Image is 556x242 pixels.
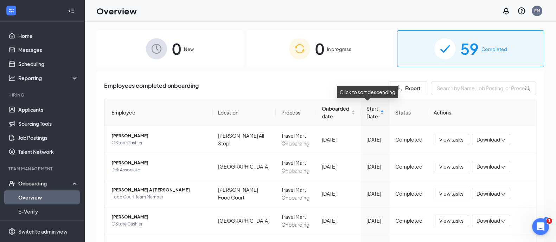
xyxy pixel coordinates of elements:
[96,5,137,17] h1: Overview
[315,37,324,61] span: 0
[477,163,500,170] span: Download
[327,46,351,53] span: In progress
[18,218,78,233] a: Onboarding Documents
[111,166,207,174] span: Deli Associate
[276,126,316,153] td: Travel Mart Onboarding
[434,215,469,226] button: View tasks
[390,99,428,126] th: Status
[428,99,536,126] th: Actions
[111,139,207,146] span: C Store Cashier
[517,7,526,15] svg: QuestionInfo
[18,74,79,81] div: Reporting
[547,218,552,224] span: 1
[104,99,212,126] th: Employee
[184,46,194,53] span: New
[111,187,207,194] span: [PERSON_NAME] A [PERSON_NAME]
[111,194,207,201] span: Food Court Team Member
[543,217,549,223] div: 2
[322,105,350,120] span: Onboarded date
[434,188,469,199] button: View tasks
[18,57,78,71] a: Scheduling
[366,105,379,120] span: Start Date
[18,180,72,187] div: Onboarding
[212,180,276,207] td: [PERSON_NAME] Food Court
[337,86,398,98] div: Click to sort descending
[18,43,78,57] a: Messages
[366,190,384,197] div: [DATE]
[18,29,78,43] a: Home
[8,166,77,172] div: Team Management
[477,217,500,224] span: Download
[501,138,506,143] span: down
[477,190,500,197] span: Download
[212,126,276,153] td: [PERSON_NAME] All Stop
[502,7,510,15] svg: Notifications
[532,218,549,235] iframe: Intercom live chat
[8,180,15,187] svg: UserCheck
[8,92,77,98] div: Hiring
[434,134,469,145] button: View tasks
[68,7,75,14] svg: Collapse
[111,214,207,221] span: [PERSON_NAME]
[395,163,422,170] div: Completed
[322,217,355,224] div: [DATE]
[316,99,361,126] th: Onboarded date
[322,190,355,197] div: [DATE]
[18,228,68,235] div: Switch to admin view
[534,8,540,14] div: FM
[395,190,422,197] div: Completed
[8,74,15,81] svg: Analysis
[439,163,464,170] span: View tasks
[172,37,181,61] span: 0
[18,117,78,131] a: Sourcing Tools
[366,163,384,170] div: [DATE]
[276,99,316,126] th: Process
[405,86,421,91] span: Export
[276,153,316,180] td: Travel Mart Onboarding
[111,132,207,139] span: [PERSON_NAME]
[439,190,464,197] span: View tasks
[104,81,199,95] span: Employees completed onboarding
[389,81,427,95] button: Export
[18,103,78,117] a: Applicants
[501,219,506,224] span: down
[8,7,15,14] svg: WorkstreamLogo
[18,145,78,159] a: Talent Network
[481,46,507,53] span: Completed
[18,204,78,218] a: E-Verify
[322,136,355,143] div: [DATE]
[18,131,78,145] a: Job Postings
[276,207,316,234] td: Travel Mart Onboarding
[477,136,500,143] span: Download
[212,153,276,180] td: [GEOGRAPHIC_DATA]
[111,221,207,228] span: C Store Cashier
[439,136,464,143] span: View tasks
[431,81,536,95] input: Search by Name, Job Posting, or Process
[18,190,78,204] a: Overview
[8,228,15,235] svg: Settings
[434,161,469,172] button: View tasks
[366,217,384,224] div: [DATE]
[322,163,355,170] div: [DATE]
[501,165,506,170] span: down
[212,207,276,234] td: [GEOGRAPHIC_DATA]
[366,136,384,143] div: [DATE]
[395,136,422,143] div: Completed
[212,99,276,126] th: Location
[460,37,479,61] span: 59
[501,192,506,197] span: down
[111,159,207,166] span: [PERSON_NAME]
[395,217,422,224] div: Completed
[276,180,316,207] td: Travel Mart Onboarding
[439,217,464,224] span: View tasks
